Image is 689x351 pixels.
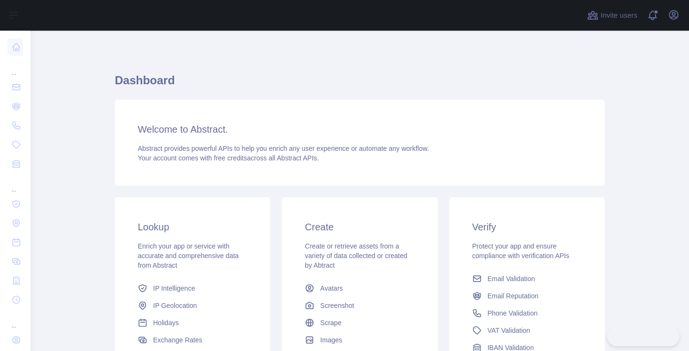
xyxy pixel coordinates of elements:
span: Images [320,335,342,345]
a: Images [301,331,418,349]
h3: Welcome to Abstract. [138,123,582,136]
a: Email Reputation [468,287,586,305]
iframe: Toggle Customer Support [607,326,679,346]
span: Screenshot [320,301,354,310]
span: Scrape [320,318,341,328]
span: VAT Validation [488,326,530,335]
span: Create or retrieve assets from a variety of data collected or created by Abtract [305,242,407,269]
span: Avatars [320,283,343,293]
a: IP Intelligence [134,280,251,297]
span: Protect your app and ensure compliance with verification APIs [472,242,569,260]
span: Email Reputation [488,291,539,301]
h3: Lookup [138,220,247,234]
span: IP Intelligence [153,283,195,293]
span: Invite users [600,10,637,21]
a: Phone Validation [468,305,586,322]
span: free credits [214,154,247,162]
div: ... [8,310,23,329]
div: ... [8,174,23,193]
button: Invite users [585,8,639,23]
h3: Create [305,220,414,234]
span: Phone Validation [488,308,538,318]
span: Email Validation [488,274,535,283]
a: Screenshot [301,297,418,314]
h1: Dashboard [115,73,605,96]
a: VAT Validation [468,322,586,339]
a: IP Geolocation [134,297,251,314]
span: Holidays [153,318,179,328]
span: Abstract provides powerful APIs to help you enrich any user experience or automate any workflow. [138,145,429,152]
span: Exchange Rates [153,335,202,345]
h3: Verify [472,220,582,234]
a: Scrape [301,314,418,331]
a: Holidays [134,314,251,331]
a: Exchange Rates [134,331,251,349]
span: IP Geolocation [153,301,197,310]
div: ... [8,57,23,77]
span: Your account comes with across all Abstract APIs. [138,154,319,162]
a: Email Validation [468,270,586,287]
a: Avatars [301,280,418,297]
span: Enrich your app or service with accurate and comprehensive data from Abstract [138,242,239,269]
